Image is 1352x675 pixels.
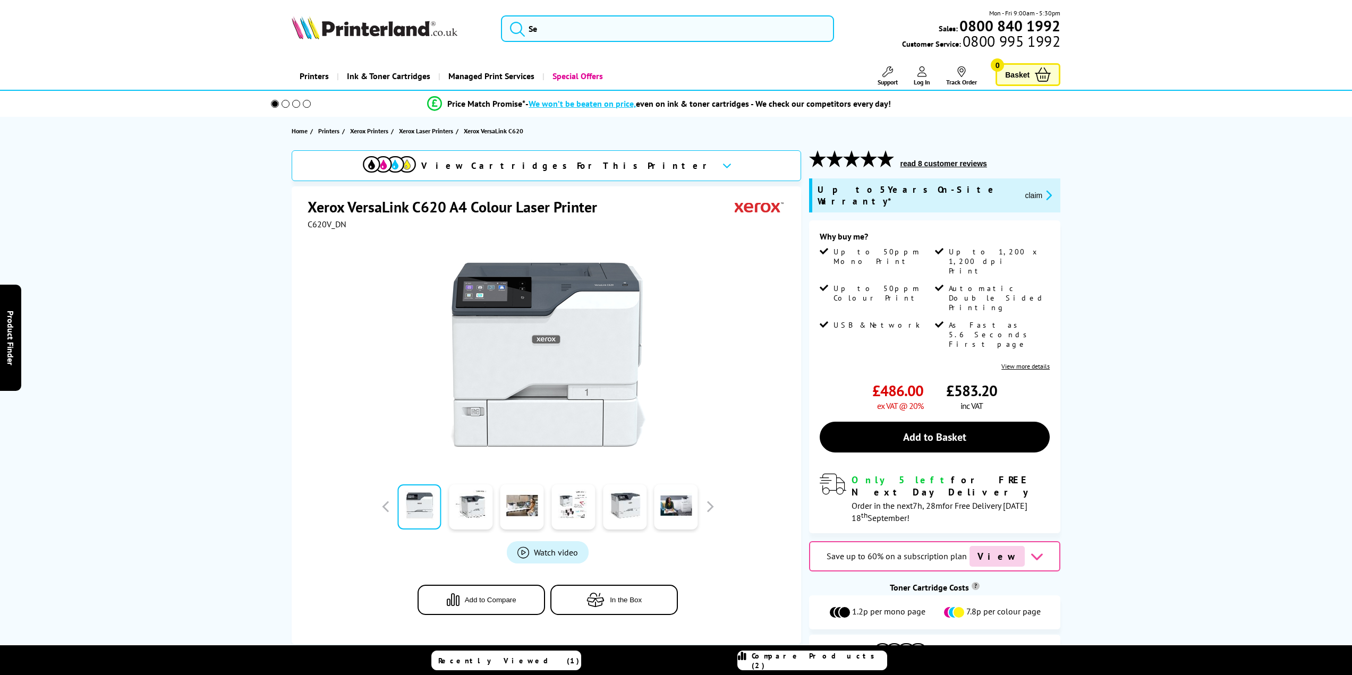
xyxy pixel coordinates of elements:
button: promo-description [1022,189,1055,201]
input: Se [501,15,835,42]
span: Save up to 60% on a subscription plan [827,551,967,561]
a: Ink & Toner Cartridges [337,63,438,90]
a: Product_All_Videos [507,541,589,563]
a: Printerland Logo [292,16,488,41]
span: Up to 50ppm Mono Print [834,247,932,266]
a: Special Offers [542,63,611,90]
span: Sales: [939,23,958,33]
span: ex VAT @ 20% [877,400,923,411]
div: for FREE Next Day Delivery [852,474,1050,498]
a: Home [292,125,310,136]
button: Add to Compare [418,585,545,615]
img: Cartridges [874,643,927,660]
img: Printerland Logo [292,16,457,39]
button: View Cartridges [817,643,1052,660]
div: - even on ink & toner cartridges - We check our competitors every day! [525,98,891,109]
a: Log In [914,66,930,86]
a: Xerox VersaLink C620 [464,125,526,136]
span: Ink & Toner Cartridges [347,63,430,90]
a: 0800 840 1992 [958,21,1060,31]
span: Up to 50ppm Colour Print [834,284,932,303]
a: Printers [318,125,342,136]
span: Watch video [534,547,578,558]
sup: Cost per page [972,582,980,590]
span: Xerox Printers [350,125,388,136]
div: Toner Cartridge Costs [809,582,1060,593]
span: inc VAT [960,400,983,411]
span: 0 [991,58,1004,72]
span: As Fast as 5.6 Seconds First page [949,320,1048,349]
span: USB & Network [834,320,920,330]
a: Managed Print Services [438,63,542,90]
span: 0800 995 1992 [961,36,1060,46]
span: Xerox VersaLink C620 [464,125,523,136]
span: Price Match Promise* [447,98,525,109]
a: Add to Basket [820,422,1050,452]
img: Xerox VersaLink C620 [444,251,652,459]
button: In the Box [550,585,678,615]
button: read 8 customer reviews [897,159,990,168]
span: Mon - Fri 9:00am - 5:30pm [989,8,1060,18]
span: 7h, 28m [913,500,942,511]
a: View more details [1001,362,1050,370]
a: Xerox Printers [350,125,391,136]
span: Recently Viewed (1) [438,656,580,665]
sup: th [861,510,868,520]
img: Xerox [735,197,784,217]
span: Basket [1005,67,1030,82]
li: modal_Promise [257,95,1062,113]
a: Support [878,66,898,86]
span: 1.2p per mono page [852,606,925,619]
span: Home [292,125,308,136]
span: We won’t be beaten on price, [529,98,636,109]
span: Compare Products (2) [752,651,887,670]
span: £583.20 [946,381,997,400]
span: Up to 5 Years On-Site Warranty* [818,184,1016,207]
a: Xerox Laser Printers [399,125,456,136]
span: Product Finder [5,310,16,365]
a: Basket 0 [996,63,1060,86]
b: 0800 840 1992 [959,16,1060,36]
span: 7.8p per colour page [966,606,1041,619]
span: Up to 1,200 x 1,200 dpi Print [949,247,1048,276]
span: Automatic Double Sided Printing [949,284,1048,312]
span: Xerox Laser Printers [399,125,453,136]
div: modal_delivery [820,474,1050,523]
span: In the Box [610,596,642,604]
span: Log In [914,78,930,86]
span: Support [878,78,898,86]
span: £486.00 [872,381,923,400]
a: Printers [292,63,337,90]
span: Only 5 left [852,474,951,486]
a: Recently Viewed (1) [431,651,581,670]
a: Track Order [946,66,977,86]
img: cmyk-icon.svg [363,156,416,173]
span: C620V_DN [308,219,346,229]
a: Compare Products (2) [737,651,887,670]
span: View Cartridges For This Printer [421,160,713,172]
span: Printers [318,125,339,136]
span: View [970,546,1025,567]
div: Why buy me? [820,231,1050,247]
span: Customer Service: [902,36,1060,49]
span: Add to Compare [465,596,516,604]
span: Order in the next for Free Delivery [DATE] 18 September! [852,500,1027,523]
h1: Xerox VersaLink C620 A4 Colour Laser Printer [308,197,608,217]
